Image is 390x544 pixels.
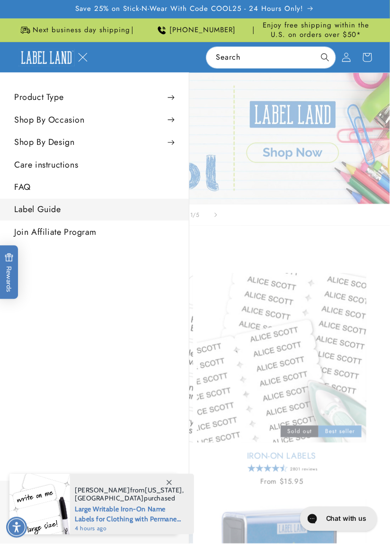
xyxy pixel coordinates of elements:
div: Announcement [257,18,375,42]
span: 4 hours ago [75,525,184,533]
span: [GEOGRAPHIC_DATA] [75,494,144,503]
div: Announcement [15,18,133,42]
button: Search [315,47,336,68]
span: Large Writable Iron-On Name Labels for Clothing with Permanent Laundry Marker [75,503,184,525]
span: [US_STATE] [145,486,182,495]
span: from , purchased [75,487,184,503]
span: Enjoy free shipping within the U.S. on orders over $50* [257,21,375,39]
div: Announcement [136,18,254,42]
span: Save 25% on Stick-N-Wear With Code COOL25 - 24 Hours Only! [76,4,304,14]
div: Accessibility Menu [6,517,27,538]
img: Label Land [18,49,75,66]
a: Label Land [14,45,78,70]
iframe: Sign Up via Text for Offers [8,468,120,497]
span: Rewards [5,253,14,292]
iframe: Gorgias live chat messenger [295,503,381,535]
summary: Menu [72,47,93,68]
span: [PHONE_NUMBER] [169,26,236,35]
span: Next business day shipping [33,26,130,35]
